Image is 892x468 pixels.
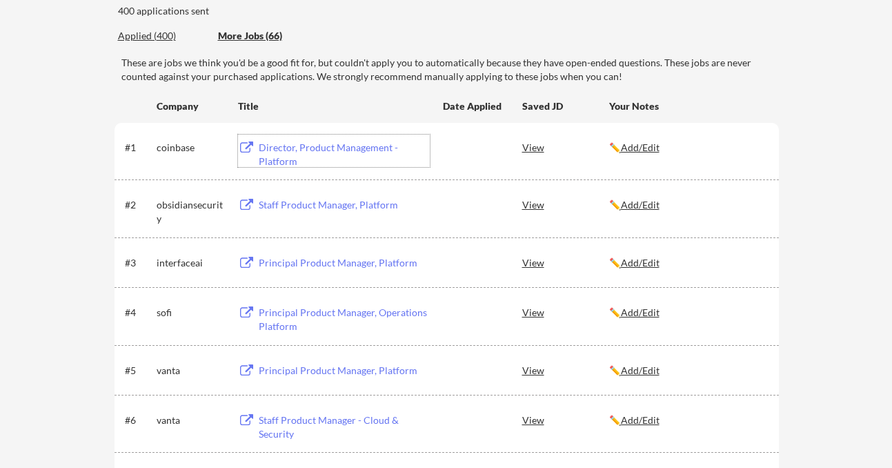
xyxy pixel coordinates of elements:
div: ✏️ [609,306,766,320]
div: Your Notes [609,99,766,113]
div: View [522,358,609,382]
div: sofi [157,306,226,320]
div: Company [157,99,226,113]
div: obsidiansecurity [157,198,226,225]
u: Add/Edit [621,414,660,426]
div: vanta [157,364,226,378]
u: Add/Edit [621,257,660,269]
div: Title [238,99,430,113]
div: View [522,250,609,275]
u: Add/Edit [621,364,660,376]
u: Add/Edit [621,306,660,318]
div: Principal Product Manager, Platform [259,364,430,378]
div: #2 [125,198,152,212]
div: #6 [125,413,152,427]
div: View [522,192,609,217]
div: View [522,300,609,324]
div: View [522,407,609,432]
div: Date Applied [443,99,504,113]
div: Principal Product Manager, Operations Platform [259,306,430,333]
div: #3 [125,256,152,270]
u: Add/Edit [621,142,660,153]
div: These are job applications we think you'd be a good fit for, but couldn't apply you to automatica... [218,29,319,43]
div: #5 [125,364,152,378]
div: ✏️ [609,413,766,427]
div: ✏️ [609,256,766,270]
div: View [522,135,609,159]
div: ✏️ [609,141,766,155]
div: #1 [125,141,152,155]
div: Applied (400) [118,29,208,43]
div: coinbase [157,141,226,155]
div: vanta [157,413,226,427]
div: Principal Product Manager, Platform [259,256,430,270]
div: ✏️ [609,198,766,212]
div: These are jobs we think you'd be a good fit for, but couldn't apply you to automatically because ... [121,56,779,83]
div: Staff Product Manager, Platform [259,198,430,212]
div: Staff Product Manager - Cloud & Security [259,413,430,440]
div: These are all the jobs you've been applied to so far. [118,29,208,43]
div: 400 applications sent [118,4,385,18]
div: Saved JD [522,93,609,118]
div: #4 [125,306,152,320]
div: interfaceai [157,256,226,270]
div: More Jobs (66) [218,29,319,43]
u: Add/Edit [621,199,660,211]
div: Director, Product Management - Platform [259,141,430,168]
div: ✏️ [609,364,766,378]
